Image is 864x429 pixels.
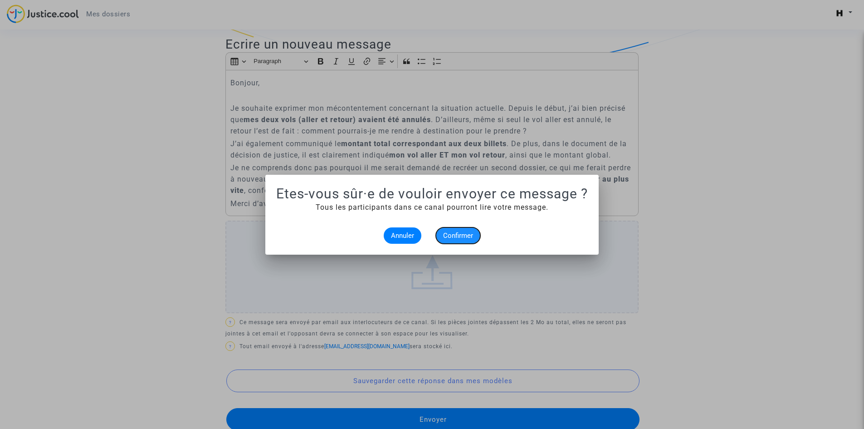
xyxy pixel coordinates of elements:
span: Annuler [391,232,414,240]
h1: Etes-vous sûr·e de vouloir envoyer ce message ? [276,186,588,202]
button: Annuler [384,227,421,244]
span: Tous les participants dans ce canal pourront lire votre message. [316,203,548,212]
span: Confirmer [443,232,473,240]
button: Confirmer [436,227,480,244]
